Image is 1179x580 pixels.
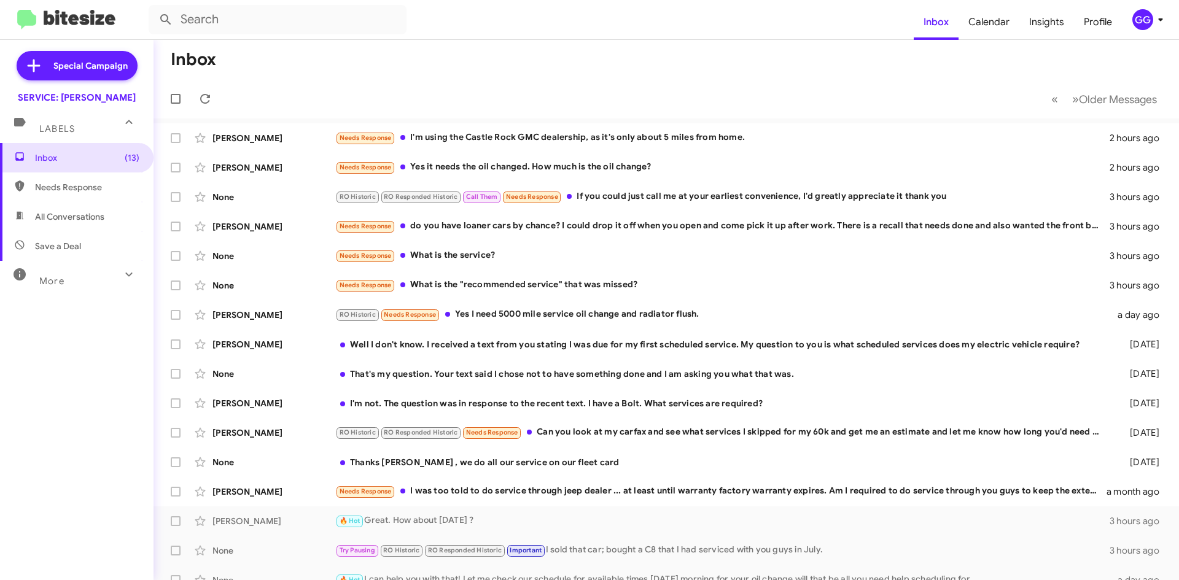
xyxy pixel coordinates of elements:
[1110,191,1169,203] div: 3 hours ago
[212,338,335,350] div: [PERSON_NAME]
[212,427,335,439] div: [PERSON_NAME]
[53,60,128,72] span: Special Campaign
[1019,4,1074,40] a: Insights
[35,181,139,193] span: Needs Response
[384,193,457,201] span: RO Responded Historic
[1107,485,1169,498] div: a month ago
[340,487,392,495] span: Needs Response
[335,278,1110,292] div: What is the "recommended service" that was missed?
[1051,91,1058,107] span: «
[39,276,64,287] span: More
[959,4,1019,40] a: Calendar
[39,123,75,134] span: Labels
[510,546,542,554] span: Important
[212,397,335,409] div: [PERSON_NAME]
[1110,338,1169,350] div: [DATE]
[35,240,81,252] span: Save a Deal
[1045,87,1164,112] nav: Page navigation example
[1110,427,1169,439] div: [DATE]
[125,152,139,164] span: (13)
[340,222,392,230] span: Needs Response
[340,163,392,171] span: Needs Response
[340,193,376,201] span: RO Historic
[340,134,392,142] span: Needs Response
[335,484,1107,498] div: I was too told to do service through jeep dealer ... at least until warranty factory warranty exp...
[1065,87,1164,112] button: Next
[1110,368,1169,380] div: [DATE]
[149,5,407,34] input: Search
[212,485,335,498] div: [PERSON_NAME]
[383,546,419,554] span: RO Historic
[335,338,1110,350] div: Well I don't know. I received a text from you stating I was due for my first scheduled service. M...
[335,131,1110,145] div: I'm using the Castle Rock GMC dealership, as it's only about 5 miles from home.
[335,190,1110,204] div: If you could just call me at your earliest convenience, I'd greatly appreciate it thank you
[466,193,498,201] span: Call Them
[1122,9,1165,30] button: GG
[212,368,335,380] div: None
[212,456,335,468] div: None
[428,546,502,554] span: RO Responded Historic
[335,160,1110,174] div: Yes it needs the oil changed. How much is the oil change?
[335,307,1110,322] div: Yes I need 5000 mile service oil change and radiator flush.
[384,311,436,319] span: Needs Response
[212,161,335,174] div: [PERSON_NAME]
[1044,87,1065,112] button: Previous
[212,309,335,321] div: [PERSON_NAME]
[1110,250,1169,262] div: 3 hours ago
[1110,220,1169,233] div: 3 hours ago
[1110,279,1169,292] div: 3 hours ago
[335,219,1110,233] div: do you have loaner cars by chance? I could drop it off when you open and come pick it up after wo...
[35,211,104,223] span: All Conversations
[212,220,335,233] div: [PERSON_NAME]
[1110,456,1169,468] div: [DATE]
[1110,132,1169,144] div: 2 hours ago
[466,428,518,436] span: Needs Response
[171,50,216,69] h1: Inbox
[335,514,1110,528] div: Great. How about [DATE] ?
[384,428,457,436] span: RO Responded Historic
[340,546,375,554] span: Try Pausing
[1110,309,1169,321] div: a day ago
[1132,9,1153,30] div: GG
[1072,91,1079,107] span: »
[340,281,392,289] span: Needs Response
[212,191,335,203] div: None
[335,368,1110,380] div: That's my question. Your text said I chose not to have something done and I am asking you what th...
[1110,544,1169,557] div: 3 hours ago
[212,515,335,527] div: [PERSON_NAME]
[212,132,335,144] div: [PERSON_NAME]
[340,428,376,436] span: RO Historic
[914,4,959,40] a: Inbox
[340,252,392,260] span: Needs Response
[340,311,376,319] span: RO Historic
[335,397,1110,409] div: I'm not. The question was in response to the recent text. I have a Bolt. What services are required?
[212,279,335,292] div: None
[18,91,136,104] div: SERVICE: [PERSON_NAME]
[506,193,558,201] span: Needs Response
[1110,397,1169,409] div: [DATE]
[335,456,1110,468] div: Thanks [PERSON_NAME] , we do all our service on our fleet card
[335,425,1110,439] div: Can you look at my carfax and see what services I skipped for my 60k and get me an estimate and l...
[1110,161,1169,174] div: 2 hours ago
[340,517,360,525] span: 🔥 Hot
[1074,4,1122,40] a: Profile
[335,543,1110,557] div: I sold that car; bought a C8 that I had serviced with you guys in July.
[335,249,1110,263] div: What is the service?
[35,152,139,164] span: Inbox
[212,250,335,262] div: None
[212,544,335,557] div: None
[1110,515,1169,527] div: 3 hours ago
[17,51,138,80] a: Special Campaign
[1079,93,1157,106] span: Older Messages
